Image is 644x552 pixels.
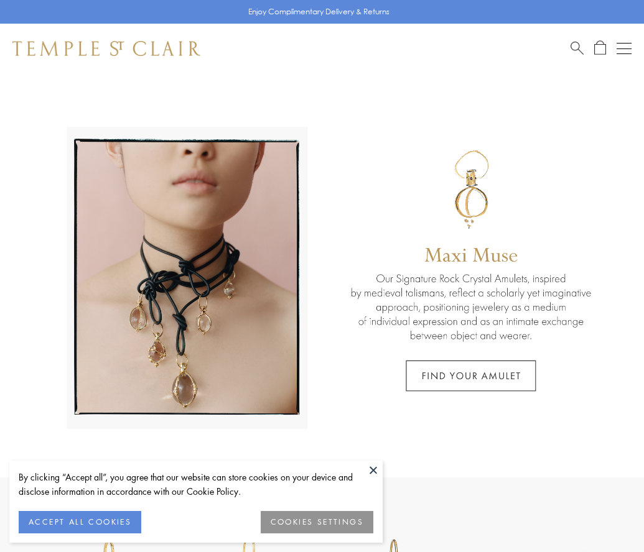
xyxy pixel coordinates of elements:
button: ACCEPT ALL COOKIES [19,511,141,533]
p: Enjoy Complimentary Delivery & Returns [248,6,390,18]
a: Open Shopping Bag [594,40,606,56]
a: Search [571,40,584,56]
button: Open navigation [617,41,632,56]
div: By clicking “Accept all”, you agree that our website can store cookies on your device and disclos... [19,470,373,499]
img: Temple St. Clair [12,41,200,56]
button: COOKIES SETTINGS [261,511,373,533]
